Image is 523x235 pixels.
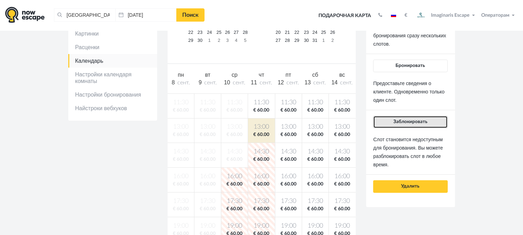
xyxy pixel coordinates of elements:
a: Настройки бронирования [68,88,157,101]
a: Найстроки вебхуков [68,101,157,115]
span: 14 [331,79,338,85]
span: 11:30 [303,98,327,107]
a: 22 [186,28,195,36]
a: 2 [215,36,223,44]
a: Расценки [68,40,157,54]
span: 13:00 [330,123,354,131]
button: Imaginaris Escape [413,8,478,22]
span: € 60.00 [249,131,273,138]
a: 20 [273,28,283,36]
button: Заблокировать [373,116,447,128]
a: 31 [311,36,319,44]
a: 1 [319,36,328,44]
a: 26 [223,28,232,36]
span: € 60.00 [249,206,273,212]
strong: € [405,13,407,18]
a: Подарочная карта [316,8,374,23]
a: 26 [328,28,337,36]
span: сент. [233,80,245,85]
span: сент. [204,80,217,85]
span: € 60.00 [330,181,354,188]
a: 21 [283,28,292,36]
span: € 60.00 [277,156,300,163]
a: 27 [273,36,283,44]
span: Удалить [401,184,420,189]
span: 11:30 [249,98,273,107]
span: чт [259,72,264,78]
button: Операторам [479,12,518,19]
span: € 60.00 [277,206,300,212]
a: 30 [302,36,311,44]
span: 13:00 [277,123,300,131]
a: 29 [292,36,302,44]
button: € [401,12,411,19]
a: 23 [196,28,205,36]
span: сент. [286,80,299,85]
span: 13 [305,79,311,85]
span: € 60.00 [303,107,327,114]
a: 1 [204,36,215,44]
a: 5 [241,36,250,44]
span: € 60.00 [303,156,327,163]
span: 11:30 [277,98,300,107]
span: 16:00 [330,172,354,181]
a: 30 [196,36,205,44]
p: Предоставьте сведения о клиенте. Одновременно только один слот. [373,79,447,104]
p: Слот становится недоступным для бронирования. Вы можете разблокировать слот в любое время. [373,135,447,169]
a: 25 [215,28,223,36]
span: сент. [260,80,272,85]
span: 19:00 [249,222,273,230]
span: 16:00 [249,172,273,181]
span: 12 [278,79,284,85]
span: € 60.00 [277,107,300,114]
a: 25 [319,28,328,36]
a: 4 [232,36,241,44]
span: 14:30 [330,147,354,156]
span: € 60.00 [277,181,300,188]
span: 16:00 [277,172,300,181]
span: 11:30 [330,98,354,107]
a: 28 [283,36,292,44]
a: 23 [302,28,311,36]
a: 2 [328,36,337,44]
span: 14:30 [277,147,300,156]
span: 17:30 [277,197,300,206]
span: 8 [172,79,175,85]
span: € 60.00 [330,107,354,114]
span: 13:00 [303,123,327,131]
span: ср [232,72,238,78]
span: вт [205,72,210,78]
input: Дата [115,8,177,22]
span: Операторам [481,13,509,18]
a: Картинки [68,27,157,40]
span: пн [178,72,184,78]
span: € 60.00 [330,156,354,163]
span: € 60.00 [223,181,246,188]
span: € 60.00 [330,206,354,212]
span: 13:00 [249,123,273,131]
span: вс [339,72,345,78]
span: € 60.00 [303,181,327,188]
a: 3 [223,36,232,44]
span: € 60.00 [303,206,327,212]
a: 24 [204,28,215,36]
span: сб [312,72,318,78]
span: € 60.00 [223,206,246,212]
input: Город или название квеста [54,8,115,22]
span: пт [286,72,291,78]
span: сент. [313,80,326,85]
span: 10 [224,79,230,85]
a: 22 [292,28,302,36]
span: 17:30 [330,197,354,206]
a: 24 [311,28,319,36]
span: 17:30 [249,197,273,206]
span: € 60.00 [249,107,273,114]
button: Бронировать [373,60,447,72]
span: 19:00 [303,222,327,230]
span: 14:30 [249,147,273,156]
span: 14:30 [303,147,327,156]
span: € 60.00 [249,156,273,163]
span: € 60.00 [277,131,300,138]
span: 19:00 [277,222,300,230]
a: Календарь [68,54,157,68]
